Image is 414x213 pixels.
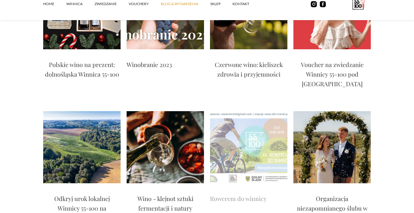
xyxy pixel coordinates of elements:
p: Voucher na zwiedzanie Winnicy 55-100 pod [GEOGRAPHIC_DATA] [293,60,371,89]
a: Winobranie 2023 [127,60,172,72]
a: Polskie wino na prezent: dolnośląska Winnica 55-100 [43,60,121,82]
a: Rowerem do winnicy [210,194,267,206]
a: Czerwone wino: kieliszek zdrowia i przyjemności [210,60,287,82]
p: Winobranie 2023 [127,60,172,69]
p: Czerwone wino: kieliszek zdrowia i przyjemności [210,60,287,79]
a: Voucher na zwiedzanie Winnicy 55-100 pod [GEOGRAPHIC_DATA] [293,60,371,92]
p: Rowerem do winnicy [210,194,267,203]
p: Polskie wino na prezent: dolnośląska Winnica 55-100 [43,60,121,79]
p: Wino - klejnot sztuki fermentacji i natury [127,194,204,213]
